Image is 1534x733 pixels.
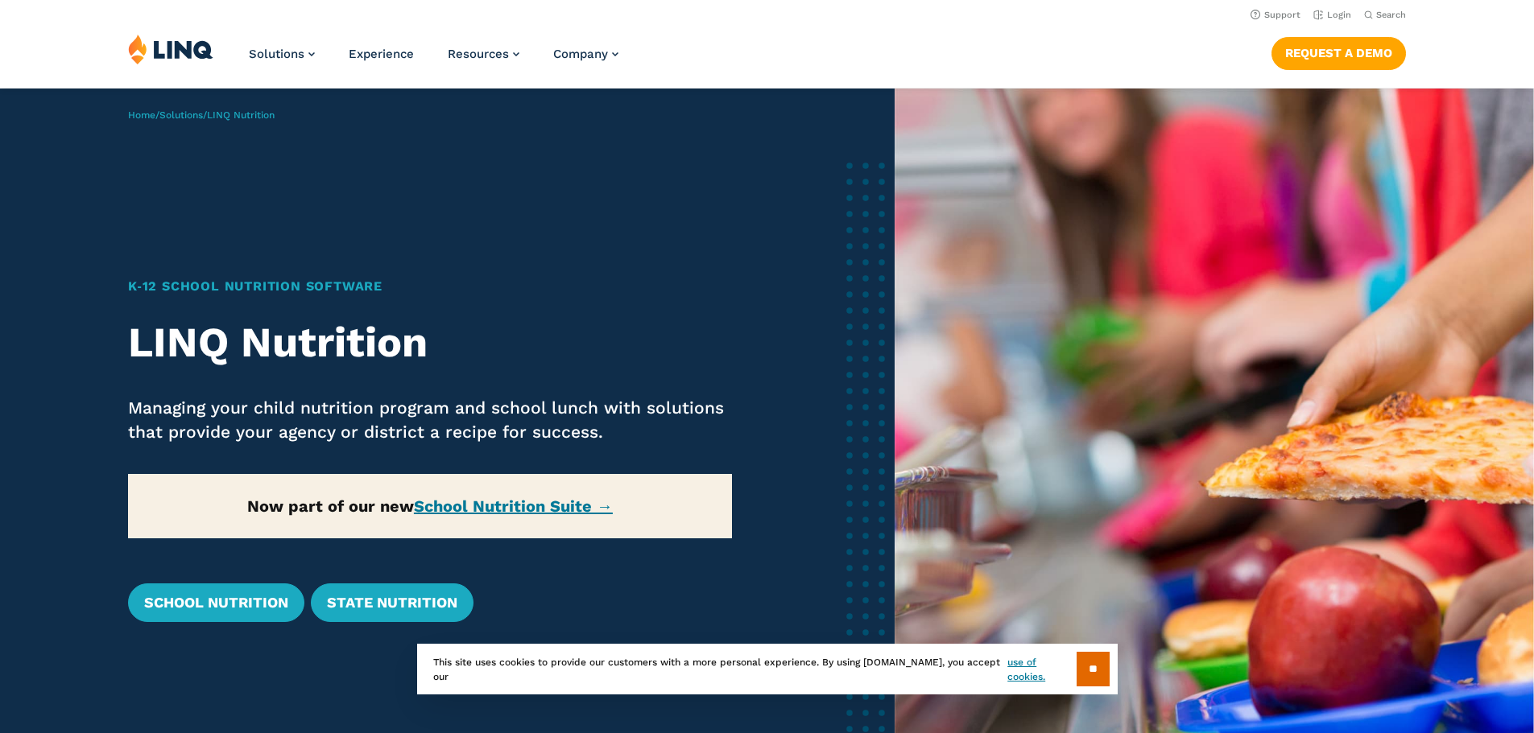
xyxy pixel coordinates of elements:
[128,109,155,121] a: Home
[128,318,428,367] strong: LINQ Nutrition
[1271,37,1406,69] a: Request a Demo
[1313,10,1351,20] a: Login
[128,34,213,64] img: LINQ | K‑12 Software
[311,583,473,622] a: State Nutrition
[128,396,733,444] p: Managing your child nutrition program and school lunch with solutions that provide your agency or...
[128,277,733,296] h1: K‑12 School Nutrition Software
[1251,10,1300,20] a: Support
[1007,655,1076,684] a: use of cookies.
[159,109,203,121] a: Solutions
[417,644,1118,694] div: This site uses cookies to provide our customers with a more personal experience. By using [DOMAIN...
[414,496,613,516] a: School Nutrition Suite →
[448,47,509,61] span: Resources
[1271,34,1406,69] nav: Button Navigation
[349,47,414,61] a: Experience
[553,47,618,61] a: Company
[128,109,275,121] span: / /
[553,47,608,61] span: Company
[249,47,304,61] span: Solutions
[207,109,275,121] span: LINQ Nutrition
[249,47,315,61] a: Solutions
[1364,9,1406,21] button: Open Search Bar
[448,47,519,61] a: Resources
[247,496,613,516] strong: Now part of our new
[1376,10,1406,20] span: Search
[249,34,618,87] nav: Primary Navigation
[128,583,304,622] a: School Nutrition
